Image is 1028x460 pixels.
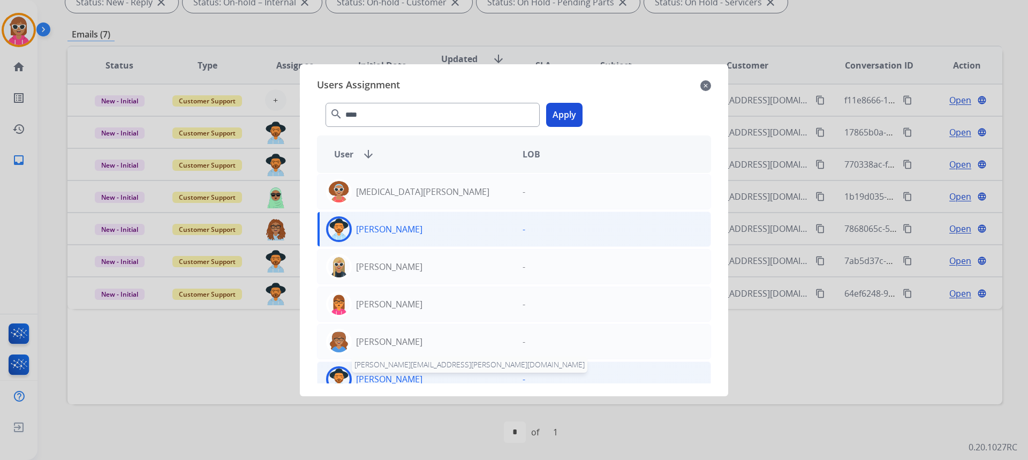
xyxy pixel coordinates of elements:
[523,223,525,236] p: -
[356,298,422,311] p: [PERSON_NAME]
[523,185,525,198] p: -
[546,103,583,127] button: Apply
[523,373,525,386] p: -
[356,260,422,273] p: [PERSON_NAME]
[362,148,375,161] mat-icon: arrow_downward
[356,373,422,386] p: [PERSON_NAME]
[326,148,514,161] div: User
[356,185,489,198] p: [MEDICAL_DATA][PERSON_NAME]
[352,357,587,373] span: [PERSON_NAME][EMAIL_ADDRESS][PERSON_NAME][DOMAIN_NAME]
[700,79,711,92] mat-icon: close
[523,298,525,311] p: -
[356,335,422,348] p: [PERSON_NAME]
[523,335,525,348] p: -
[330,108,343,120] mat-icon: search
[523,148,540,161] span: LOB
[356,223,422,236] p: [PERSON_NAME]
[523,260,525,273] p: -
[317,77,400,94] span: Users Assignment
